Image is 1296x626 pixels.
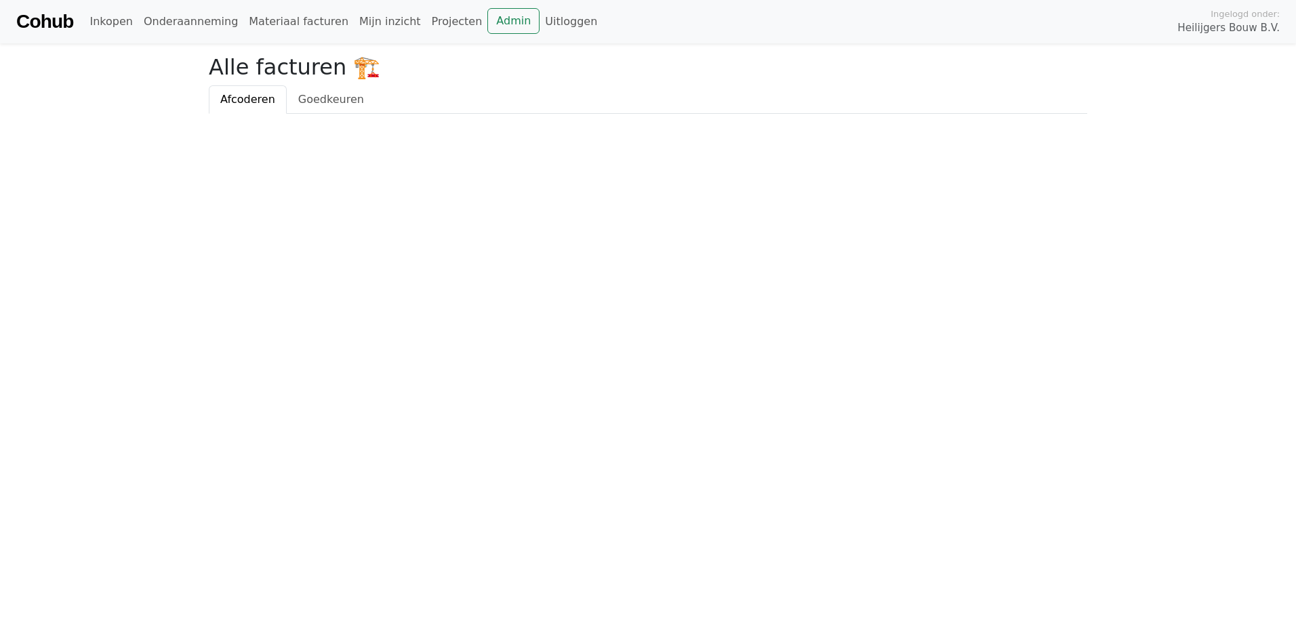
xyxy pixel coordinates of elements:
h2: Alle facturen 🏗️ [209,54,1087,80]
a: Afcoderen [209,85,287,114]
span: Ingelogd onder: [1211,7,1280,20]
a: Admin [487,8,540,34]
a: Materiaal facturen [243,8,354,35]
a: Mijn inzicht [354,8,426,35]
span: Afcoderen [220,93,275,106]
a: Projecten [426,8,488,35]
a: Uitloggen [540,8,603,35]
a: Onderaanneming [138,8,243,35]
span: Goedkeuren [298,93,364,106]
a: Goedkeuren [287,85,376,114]
a: Cohub [16,5,73,38]
a: Inkopen [84,8,138,35]
span: Heilijgers Bouw B.V. [1177,20,1280,36]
